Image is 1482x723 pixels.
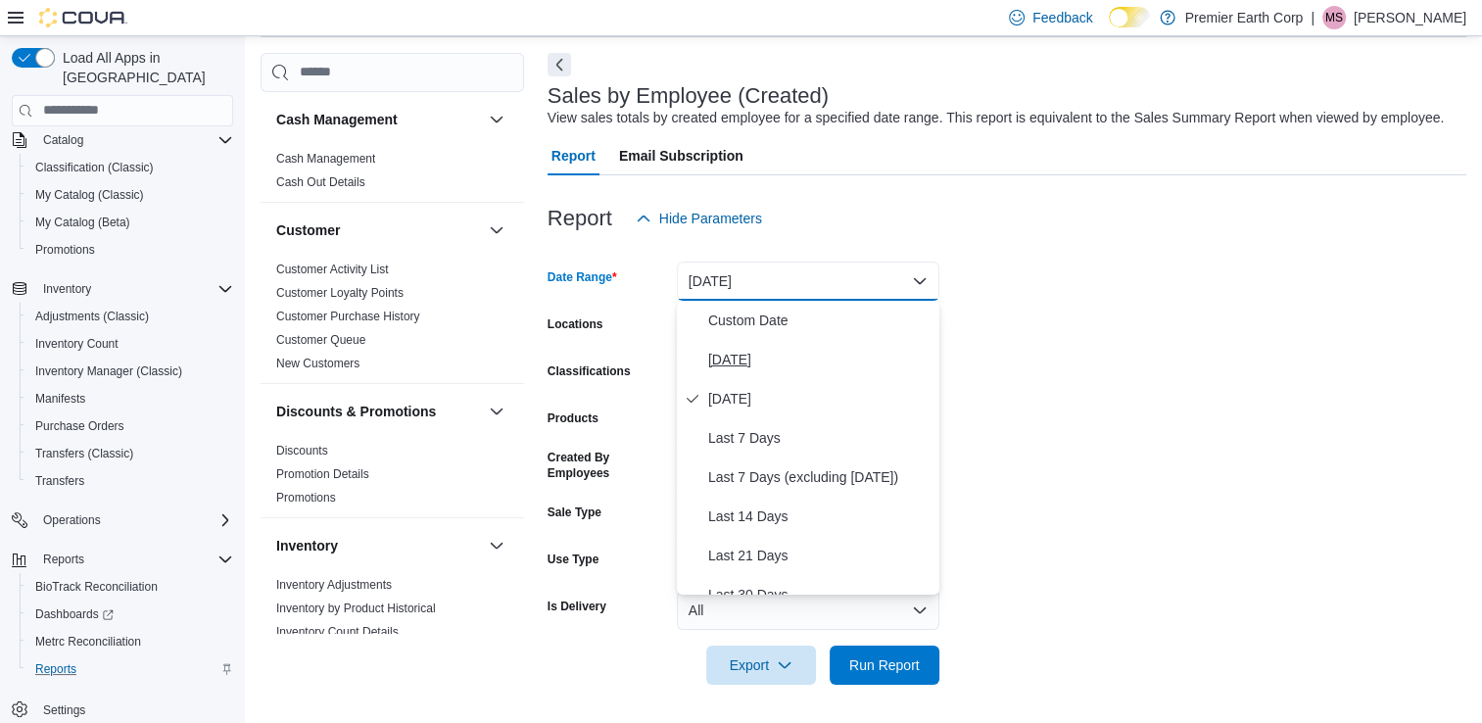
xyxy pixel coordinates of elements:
[276,220,481,240] button: Customer
[276,309,420,324] span: Customer Purchase History
[276,536,481,555] button: Inventory
[276,151,375,167] span: Cash Management
[4,126,241,154] button: Catalog
[677,301,939,595] div: Select listbox
[4,695,241,723] button: Settings
[35,309,149,324] span: Adjustments (Classic)
[276,263,389,276] a: Customer Activity List
[27,183,233,207] span: My Catalog (Classic)
[35,548,92,571] button: Reports
[35,579,158,595] span: BioTrack Reconciliation
[276,444,328,458] a: Discounts
[27,332,126,356] a: Inventory Count
[4,506,241,534] button: Operations
[20,303,241,330] button: Adjustments (Classic)
[548,207,612,230] h3: Report
[708,387,932,410] span: [DATE]
[659,209,762,228] span: Hide Parameters
[276,466,369,482] span: Promotion Details
[20,601,241,628] a: Dashboards
[276,601,436,616] span: Inventory by Product Historical
[27,387,93,410] a: Manifests
[27,602,121,626] a: Dashboards
[677,591,939,630] button: All
[35,508,109,532] button: Operations
[35,160,154,175] span: Classification (Classic)
[27,469,92,493] a: Transfers
[35,187,144,203] span: My Catalog (Classic)
[20,236,241,264] button: Promotions
[35,277,99,301] button: Inventory
[35,128,233,152] span: Catalog
[20,330,241,358] button: Inventory Count
[548,316,603,332] label: Locations
[35,418,124,434] span: Purchase Orders
[27,657,84,681] a: Reports
[27,211,138,234] a: My Catalog (Beta)
[1311,6,1315,29] p: |
[27,332,233,356] span: Inventory Count
[35,548,233,571] span: Reports
[27,360,190,383] a: Inventory Manager (Classic)
[35,363,182,379] span: Inventory Manager (Classic)
[276,402,436,421] h3: Discounts & Promotions
[35,699,93,722] a: Settings
[27,360,233,383] span: Inventory Manager (Classic)
[4,546,241,573] button: Reports
[276,262,389,277] span: Customer Activity List
[276,285,404,301] span: Customer Loyalty Points
[261,439,524,517] div: Discounts & Promotions
[276,357,359,370] a: New Customers
[548,410,598,426] label: Products
[27,469,233,493] span: Transfers
[27,305,157,328] a: Adjustments (Classic)
[708,309,932,332] span: Custom Date
[708,505,932,528] span: Last 14 Days
[43,702,85,718] span: Settings
[619,136,743,175] span: Email Subscription
[1185,6,1304,29] p: Premier Earth Corp
[27,442,233,465] span: Transfers (Classic)
[548,53,571,76] button: Next
[35,215,130,230] span: My Catalog (Beta)
[276,152,375,166] a: Cash Management
[27,211,233,234] span: My Catalog (Beta)
[20,440,241,467] button: Transfers (Classic)
[548,505,601,520] label: Sale Type
[551,136,596,175] span: Report
[708,465,932,489] span: Last 7 Days (excluding [DATE])
[35,606,114,622] span: Dashboards
[39,8,127,27] img: Cova
[27,657,233,681] span: Reports
[20,385,241,412] button: Manifests
[27,630,233,653] span: Metrc Reconciliation
[276,356,359,371] span: New Customers
[548,108,1444,128] div: View sales totals by created employee for a specified date range. This report is equivalent to th...
[27,238,103,262] a: Promotions
[27,156,162,179] a: Classification (Classic)
[27,387,233,410] span: Manifests
[261,147,524,202] div: Cash Management
[35,661,76,677] span: Reports
[27,630,149,653] a: Metrc Reconciliation
[677,262,939,301] button: [DATE]
[1322,6,1346,29] div: Mark Schlueter
[35,473,84,489] span: Transfers
[548,450,669,481] label: Created By Employees
[706,646,816,685] button: Export
[35,277,233,301] span: Inventory
[485,108,508,131] button: Cash Management
[43,552,84,567] span: Reports
[276,220,340,240] h3: Customer
[276,625,399,639] a: Inventory Count Details
[35,391,85,407] span: Manifests
[849,655,920,675] span: Run Report
[276,110,398,129] h3: Cash Management
[1109,27,1110,28] span: Dark Mode
[27,575,166,599] a: BioTrack Reconciliation
[1325,6,1343,29] span: MS
[708,348,932,371] span: [DATE]
[27,305,233,328] span: Adjustments (Classic)
[20,467,241,495] button: Transfers
[485,400,508,423] button: Discounts & Promotions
